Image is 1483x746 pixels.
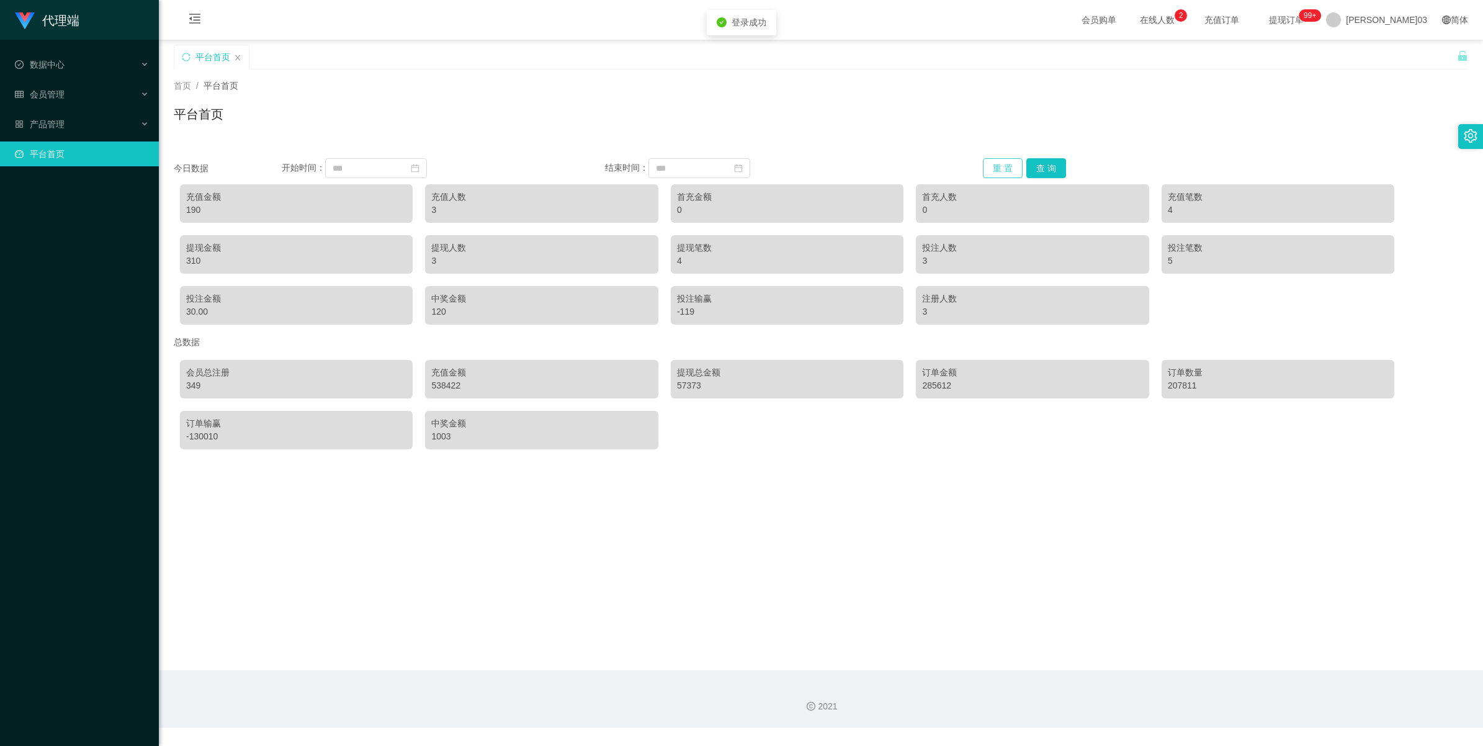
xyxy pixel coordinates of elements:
i: 图标：check-circle [717,17,727,27]
div: 310 [186,254,406,267]
div: 今日数据 [174,162,282,175]
i: 图标： 同步 [182,53,190,61]
div: 285612 [922,379,1142,392]
div: 提现总金额 [677,366,897,379]
span: 登录成功 [732,17,766,27]
span: / [196,81,199,91]
div: 3 [922,254,1142,267]
i: 图标： check-circle-o [15,60,24,69]
span: 平台首页 [204,81,238,91]
div: 538422 [431,379,652,392]
font: 数据中心 [30,60,65,70]
sup: 2 [1175,9,1187,22]
span: 首页 [174,81,191,91]
i: 图标： 日历 [734,164,743,173]
div: 首充人数 [922,191,1142,204]
span: 结束时间： [605,163,648,173]
h1: 代理端 [42,1,79,40]
div: 平台首页 [195,45,230,69]
div: 充值笔数 [1168,191,1388,204]
div: 充值金额 [431,366,652,379]
div: 首充金额 [677,191,897,204]
i: 图标： 版权所有 [807,702,815,711]
i: 图标： 关闭 [234,54,241,61]
div: 投注人数 [922,241,1142,254]
h1: 平台首页 [174,105,223,124]
font: 简体 [1451,15,1468,25]
div: 充值金额 [186,191,406,204]
i: 图标： global [1442,16,1451,24]
a: 图标： 仪表板平台首页 [15,142,149,166]
div: 提现金额 [186,241,406,254]
div: 中奖金额 [431,292,652,305]
div: 订单输赢 [186,417,406,430]
font: 产品管理 [30,119,65,129]
div: 190 [186,204,406,217]
div: 4 [677,254,897,267]
div: 投注输赢 [677,292,897,305]
div: 中奖金额 [431,417,652,430]
div: -119 [677,305,897,318]
font: 提现订单 [1269,15,1304,25]
div: 会员总注册 [186,366,406,379]
div: 4 [1168,204,1388,217]
div: 349 [186,379,406,392]
div: 1003 [431,430,652,443]
div: 订单数量 [1168,366,1388,379]
div: -130010 [186,430,406,443]
font: 会员管理 [30,89,65,99]
div: 订单金额 [922,366,1142,379]
i: 图标： AppStore-O [15,120,24,128]
a: 代理端 [15,15,79,25]
p: 2 [1179,9,1183,22]
div: 0 [922,204,1142,217]
div: 0 [677,204,897,217]
span: 开始时间： [282,163,325,173]
font: 充值订单 [1204,15,1239,25]
div: 30.00 [186,305,406,318]
i: 图标： 解锁 [1457,50,1468,61]
div: 3 [922,305,1142,318]
div: 注册人数 [922,292,1142,305]
div: 提现笔数 [677,241,897,254]
div: 充值人数 [431,191,652,204]
div: 120 [431,305,652,318]
i: 图标： 日历 [411,164,419,173]
div: 5 [1168,254,1388,267]
button: 查 询 [1026,158,1066,178]
div: 3 [431,254,652,267]
img: logo.9652507e.png [15,12,35,30]
div: 总数据 [174,331,1468,354]
i: 图标： menu-fold [174,1,216,40]
div: 3 [431,204,652,217]
i: 图标： 设置 [1464,129,1477,143]
div: 投注笔数 [1168,241,1388,254]
div: 提现人数 [431,241,652,254]
div: 207811 [1168,379,1388,392]
div: 57373 [677,379,897,392]
button: 重 置 [983,158,1023,178]
sup: 1219 [1299,9,1321,22]
font: 在线人数 [1140,15,1175,25]
font: 2021 [818,701,837,711]
div: 投注金额 [186,292,406,305]
i: 图标： table [15,90,24,99]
